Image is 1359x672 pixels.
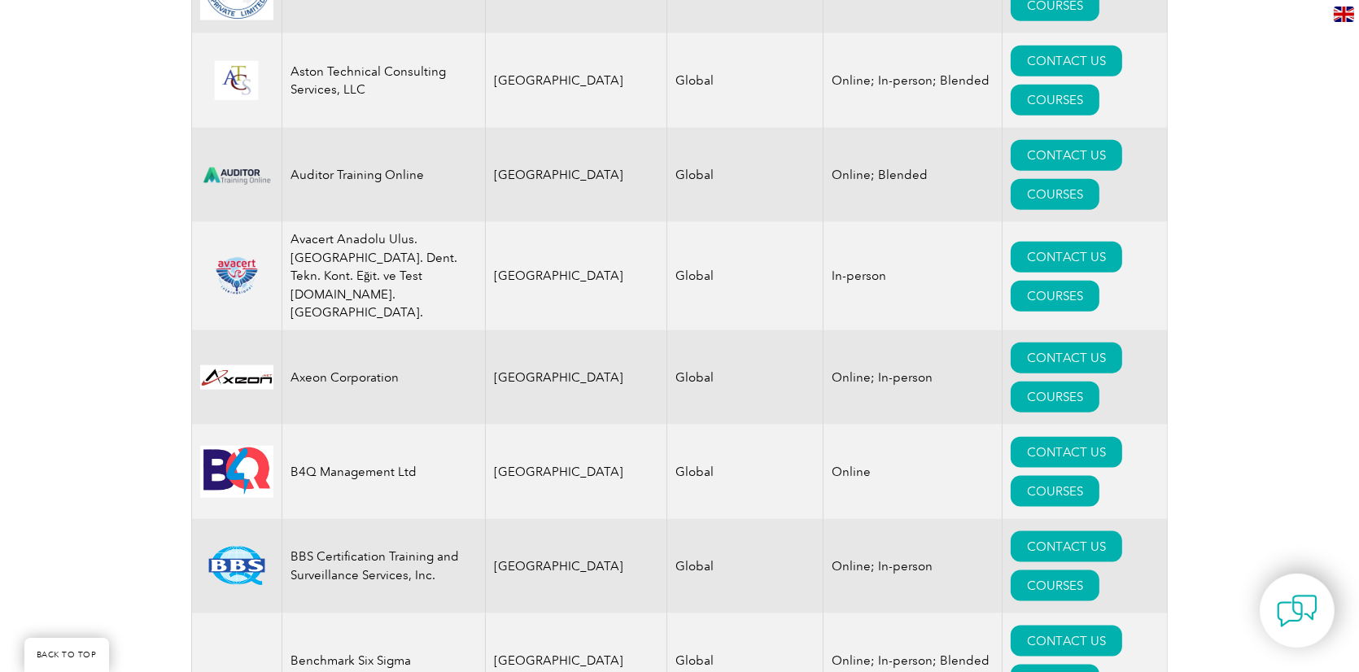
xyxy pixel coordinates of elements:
[1011,626,1122,657] a: CONTACT US
[823,222,1002,330] td: In-person
[486,519,667,613] td: [GEOGRAPHIC_DATA]
[823,128,1002,222] td: Online; Blended
[1334,7,1354,22] img: en
[1011,437,1122,468] a: CONTACT US
[666,425,823,519] td: Global
[200,546,273,586] img: 81a8cf56-15af-ea11-a812-000d3a79722d-logo.png
[1277,591,1317,631] img: contact-chat.png
[823,425,1002,519] td: Online
[1011,179,1099,210] a: COURSES
[486,128,667,222] td: [GEOGRAPHIC_DATA]
[282,425,486,519] td: B4Q Management Ltd
[1011,476,1099,507] a: COURSES
[666,33,823,128] td: Global
[666,330,823,425] td: Global
[1011,531,1122,562] a: CONTACT US
[486,33,667,128] td: [GEOGRAPHIC_DATA]
[486,222,667,330] td: [GEOGRAPHIC_DATA]
[24,638,109,672] a: BACK TO TOP
[200,256,273,296] img: 815efeab-5b6f-eb11-a812-00224815377e-logo.png
[282,33,486,128] td: Aston Technical Consulting Services, LLC
[1011,343,1122,373] a: CONTACT US
[486,330,667,425] td: [GEOGRAPHIC_DATA]
[1011,242,1122,273] a: CONTACT US
[1011,85,1099,116] a: COURSES
[486,425,667,519] td: [GEOGRAPHIC_DATA]
[200,61,273,101] img: ce24547b-a6e0-e911-a812-000d3a795b83-logo.png
[282,330,486,425] td: Axeon Corporation
[282,519,486,613] td: BBS Certification Training and Surveillance Services, Inc.
[823,330,1002,425] td: Online; In-person
[1011,281,1099,312] a: COURSES
[666,128,823,222] td: Global
[666,222,823,330] td: Global
[200,365,273,390] img: 28820fe6-db04-ea11-a811-000d3a793f32-logo.jpg
[282,128,486,222] td: Auditor Training Online
[282,222,486,330] td: Avacert Anadolu Ulus. [GEOGRAPHIC_DATA]. Dent. Tekn. Kont. Eğit. ve Test [DOMAIN_NAME]. [GEOGRAPH...
[200,446,273,498] img: 9db4b902-10da-eb11-bacb-002248158a6d-logo.jpg
[1011,570,1099,601] a: COURSES
[200,157,273,194] img: d024547b-a6e0-e911-a812-000d3a795b83-logo.png
[1011,382,1099,412] a: COURSES
[666,519,823,613] td: Global
[1011,140,1122,171] a: CONTACT US
[1011,46,1122,76] a: CONTACT US
[823,519,1002,613] td: Online; In-person
[823,33,1002,128] td: Online; In-person; Blended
